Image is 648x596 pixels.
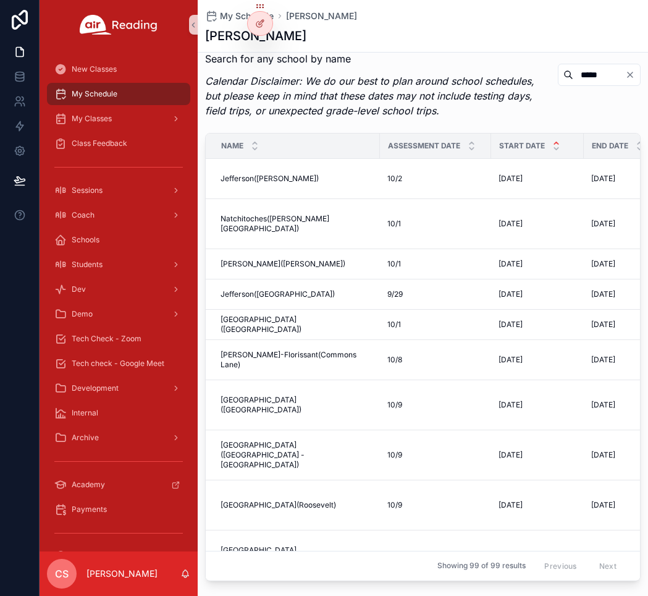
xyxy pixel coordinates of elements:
span: [DATE] [499,450,523,460]
span: Showing 99 of 99 results [437,561,526,571]
span: Assessment Date [388,141,460,151]
a: Development [47,377,190,399]
span: Academy [72,480,105,490]
img: App logo [80,15,158,35]
span: 10/9 [387,550,402,560]
span: [DATE] [499,500,523,510]
span: [DATE] [499,289,523,299]
a: New Classes [47,58,190,80]
span: Jefferson([GEOGRAPHIC_DATA]) [221,289,335,299]
span: Tech Check - Zoom [72,334,141,344]
a: Dev [47,278,190,300]
span: 9/29 [387,289,403,299]
span: [DATE] [499,219,523,229]
span: [PERSON_NAME]([PERSON_NAME]) [221,259,345,269]
span: Internal [72,408,98,418]
span: Demo [72,309,93,319]
span: Natchitoches([PERSON_NAME][GEOGRAPHIC_DATA]) [221,214,372,234]
span: Jefferson([PERSON_NAME]) [221,174,319,184]
span: 10/9 [387,500,402,510]
span: [DATE] [499,174,523,184]
span: [DATE] [591,174,615,184]
span: [DATE] [591,355,615,365]
a: Tech check - Google Meet [47,352,190,375]
span: [DATE] [591,259,615,269]
span: 10/1 [387,259,401,269]
span: 10/9 [387,400,402,410]
a: Class Feedback [47,132,190,155]
p: [PERSON_NAME] [86,568,158,580]
span: 10/1 [387,219,401,229]
span: Schools [72,235,99,245]
span: [DATE] [591,289,615,299]
span: Name [221,141,243,151]
span: My Schedule [72,89,117,99]
h1: [PERSON_NAME] [205,27,306,45]
span: [DATE] [499,400,523,410]
span: [DATE] [591,500,615,510]
span: Tech check - Google Meet [72,359,164,368]
a: Demo [47,303,190,325]
span: [DATE] [591,320,615,330]
a: Schools [47,229,190,251]
a: Academy [47,474,190,496]
span: [GEOGRAPHIC_DATA]([GEOGRAPHIC_DATA]) [221,315,372,334]
span: [DATE] [499,259,523,269]
span: CS [55,566,69,581]
span: [GEOGRAPHIC_DATA]([GEOGRAPHIC_DATA]) [221,395,372,415]
span: 10/1 [387,320,401,330]
button: Clear [625,70,640,80]
a: My Schedule [47,83,190,105]
div: scrollable content [40,49,198,551]
span: My Classes [72,114,112,124]
a: [PERSON_NAME] [286,10,357,22]
span: 10/8 [387,355,402,365]
span: Archive [72,433,99,443]
a: My Schedule [205,10,274,22]
a: My Classes [47,108,190,130]
a: Students [47,253,190,276]
span: New Classes [72,64,117,74]
a: Coach [47,204,190,226]
span: [DATE] [591,550,615,560]
a: Tech Check - Zoom [47,328,190,350]
span: [PERSON_NAME]-Florissant(Commons Lane) [221,350,372,370]
span: [DATE] [499,550,523,560]
span: 10/9 [387,450,402,460]
span: My Schedule [220,10,274,22]
p: Search for any school by name [205,51,548,66]
span: Class Feedback [72,138,127,148]
span: Students [72,260,103,270]
span: Coach [72,210,95,220]
span: [DATE] [591,400,615,410]
em: Calendar Disclaimer: We do our best to plan around school schedules, but please keep in mind that... [205,75,534,117]
span: Start Date [499,141,545,151]
a: Archive [47,427,190,449]
span: 10/2 [387,174,402,184]
a: Sessions [47,179,190,202]
a: Internal [47,402,190,424]
span: [DATE] [591,219,615,229]
span: Sessions [72,185,103,195]
span: [GEOGRAPHIC_DATA]([GEOGRAPHIC_DATA]) [221,545,372,565]
a: Payments [47,498,190,521]
span: Payments [72,504,107,514]
span: End Date [592,141,628,151]
span: [DATE] [499,355,523,365]
span: [DATE] [591,450,615,460]
span: [GEOGRAPHIC_DATA](Roosevelt) [221,500,336,510]
span: Development [72,383,119,393]
span: Dev [72,284,86,294]
span: [GEOGRAPHIC_DATA]([GEOGRAPHIC_DATA] - [GEOGRAPHIC_DATA]) [221,440,372,470]
span: [DATE] [499,320,523,330]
